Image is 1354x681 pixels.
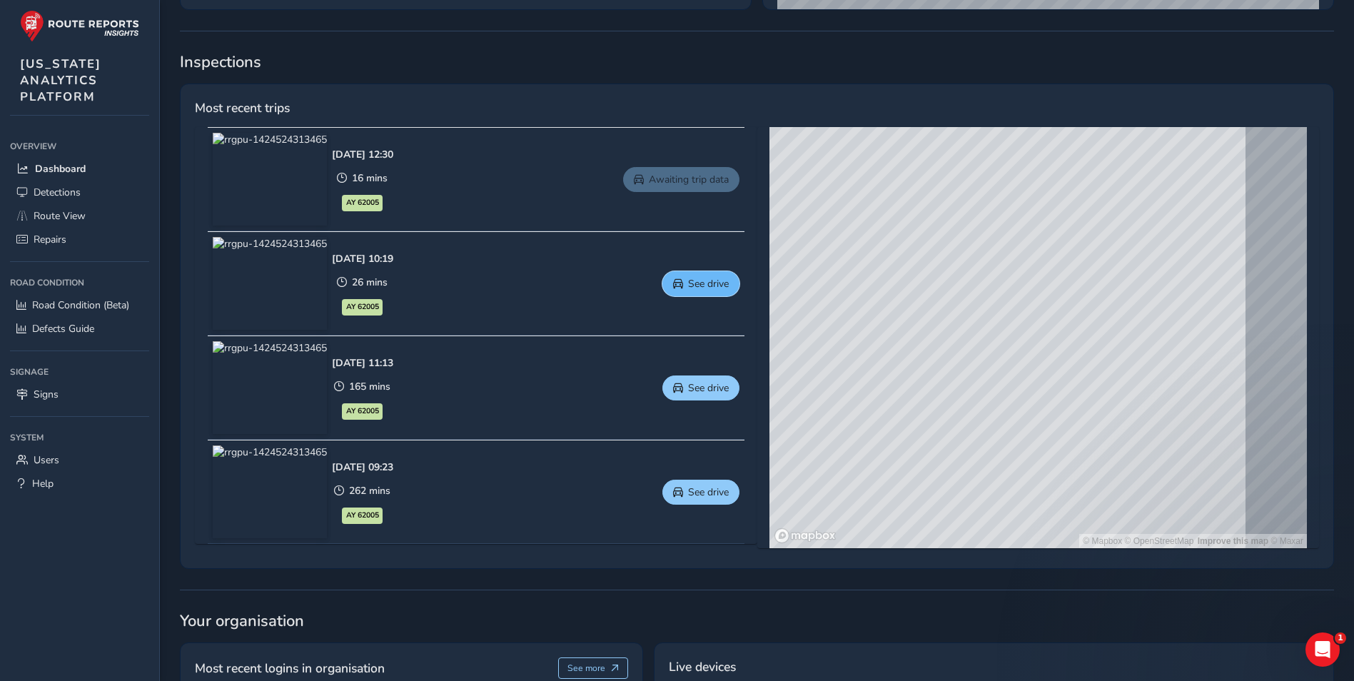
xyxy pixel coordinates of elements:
span: Defects Guide [32,322,94,336]
img: rrgpu-1424524313465 [213,237,327,330]
span: Road Condition (Beta) [32,298,129,312]
a: Help [10,472,149,495]
span: AY 62005 [346,510,379,521]
span: Signs [34,388,59,401]
span: See drive [688,381,729,395]
span: See drive [688,485,729,499]
div: [DATE] 11:13 [332,356,393,370]
span: AY 62005 [346,405,379,417]
img: rrgpu-1424524313465 [213,445,327,538]
iframe: Intercom live chat [1305,632,1340,667]
img: rrgpu-1424524313465 [213,133,327,226]
span: 1 [1335,632,1346,644]
span: [US_STATE] ANALYTICS PLATFORM [20,56,101,105]
span: Help [32,477,54,490]
a: Repairs [10,228,149,251]
img: rr logo [20,10,139,42]
span: Most recent trips [195,99,290,117]
span: 165 mins [349,380,390,393]
button: See drive [662,375,739,400]
button: See drive [662,271,739,296]
span: See drive [688,277,729,291]
a: Awaiting trip data [623,167,739,192]
span: Detections [34,186,81,199]
a: Route View [10,204,149,228]
div: [DATE] 12:30 [332,148,393,161]
span: Inspections [180,51,1334,73]
span: AY 62005 [346,301,379,313]
a: Dashboard [10,157,149,181]
span: Live devices [669,657,736,676]
img: rrgpu-1424524313465 [213,341,327,434]
span: 26 mins [352,276,388,289]
div: [DATE] 09:23 [332,460,393,474]
span: Users [34,453,59,467]
a: Detections [10,181,149,204]
div: System [10,427,149,448]
button: See drive [662,480,739,505]
div: Signage [10,361,149,383]
span: Route View [34,209,86,223]
a: Users [10,448,149,472]
div: [DATE] 10:19 [332,252,393,266]
div: Road Condition [10,272,149,293]
span: Your organisation [180,610,1334,632]
span: Most recent logins in organisation [195,659,385,677]
span: 16 mins [352,171,388,185]
a: Signs [10,383,149,406]
span: 262 mins [349,484,390,498]
button: See more [558,657,629,679]
div: Overview [10,136,149,157]
span: Dashboard [35,162,86,176]
a: Road Condition (Beta) [10,293,149,317]
span: AY 62005 [346,197,379,208]
a: Defects Guide [10,317,149,340]
span: Repairs [34,233,66,246]
span: See more [567,662,605,674]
